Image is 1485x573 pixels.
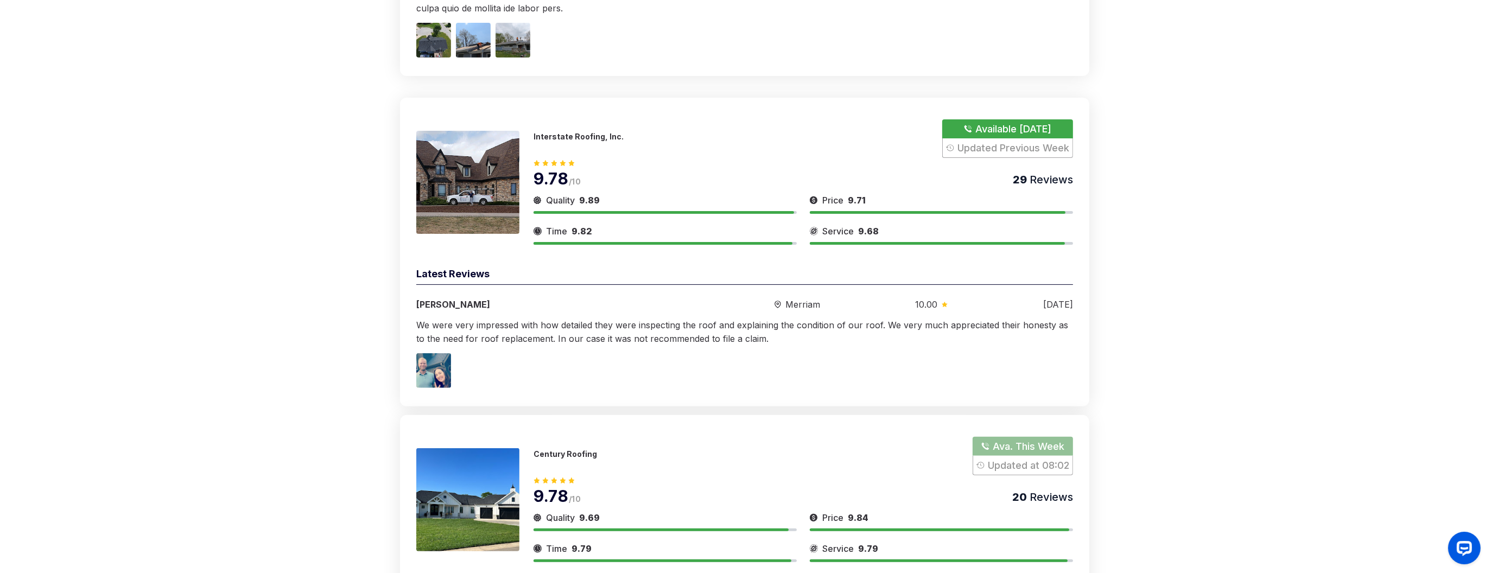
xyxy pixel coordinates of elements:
[579,512,600,523] span: 9.69
[546,225,567,238] span: Time
[858,226,879,237] span: 9.68
[569,177,581,186] span: /10
[534,225,542,238] img: slider icon
[572,226,592,237] span: 9.82
[1027,491,1073,504] span: Reviews
[546,511,575,524] span: Quality
[416,448,519,551] img: 175387874158044.jpeg
[416,353,451,388] img: Image 1
[416,298,679,311] div: [PERSON_NAME]
[572,543,592,554] span: 9.79
[534,486,569,506] span: 9.78
[810,542,818,555] img: slider icon
[534,194,542,207] img: slider icon
[785,298,820,311] span: Merriam
[534,542,542,555] img: slider icon
[942,302,948,307] img: slider icon
[810,511,818,524] img: slider icon
[858,543,878,554] span: 9.79
[534,511,542,524] img: slider icon
[456,23,491,58] img: Image 2
[1013,173,1027,186] span: 29
[534,132,624,141] p: Interstate Roofing, Inc.
[822,194,843,207] span: Price
[416,320,1068,344] span: We were very impressed with how detailed they were inspecting the roof and explaining the conditi...
[416,23,451,58] img: Image 1
[416,266,1073,285] div: Latest Reviews
[1439,527,1485,573] iframe: OpenWidget widget
[1043,298,1073,311] div: [DATE]
[496,23,530,58] img: Image 3
[915,298,937,311] span: 10.00
[810,225,818,238] img: slider icon
[546,194,575,207] span: Quality
[822,225,854,238] span: Service
[546,542,567,555] span: Time
[848,512,868,523] span: 9.84
[1012,491,1027,504] span: 20
[534,169,569,188] span: 9.78
[569,494,581,504] span: /10
[579,195,600,206] span: 9.89
[848,195,866,206] span: 9.71
[416,131,519,234] img: 175388305384955.jpeg
[822,542,854,555] span: Service
[810,194,818,207] img: slider icon
[822,511,843,524] span: Price
[534,449,597,459] p: Century Roofing
[775,301,781,309] img: slider icon
[1027,173,1073,186] span: Reviews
